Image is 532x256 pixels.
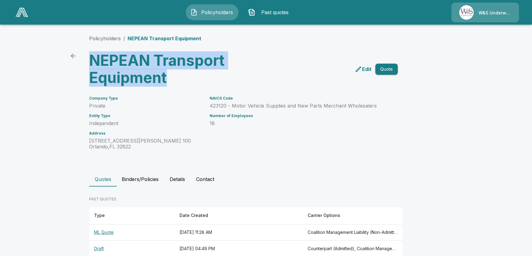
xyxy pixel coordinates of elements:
a: back [67,50,79,62]
button: Quote [375,64,398,75]
h6: Number of Employees [210,114,383,118]
th: Date Created [175,207,303,224]
h6: Company Type [89,96,202,100]
h6: Entity Type [89,114,202,118]
p: Edit [362,65,372,73]
button: Past quotes IconPast quotes [243,4,296,20]
img: Past quotes Icon [248,9,255,16]
button: Policyholders IconPolicyholders [186,4,238,20]
p: Private [89,103,202,109]
div: policyholder tabs [89,172,443,187]
button: Quotes [89,172,117,187]
p: Independent [89,120,202,126]
p: 423120 - Motor Vehicle Supplies and New Parts Merchant Wholesalers [210,103,383,109]
p: 18 [210,120,383,126]
li: / [123,35,125,42]
p: [STREET_ADDRESS][PERSON_NAME] 100 Orlando , FL 32822 [89,138,202,150]
th: Coalition Management Liability (Non-Admitted) [303,224,403,241]
p: NEPEAN Transport Equipment [128,35,201,42]
th: Carrier Options [303,207,403,224]
nav: breadcrumb [89,35,201,42]
button: Binders/Policies [117,172,164,187]
img: AA Logo [16,8,28,17]
h3: NEPEAN Transport Equipment [89,52,241,86]
h6: NAICS Code [210,96,383,100]
button: Details [164,172,191,187]
th: Type [89,207,175,224]
p: PAST QUOTES [89,196,403,202]
h6: Address [89,131,202,136]
span: Policyholders [200,9,234,16]
a: edit [353,64,373,74]
button: Contact [191,172,219,187]
th: [DATE] 11:28 AM [175,224,303,241]
img: Policyholders Icon [190,9,198,16]
th: ML Quote [89,224,175,241]
a: Policyholders [89,35,121,41]
span: Past quotes [258,9,292,16]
